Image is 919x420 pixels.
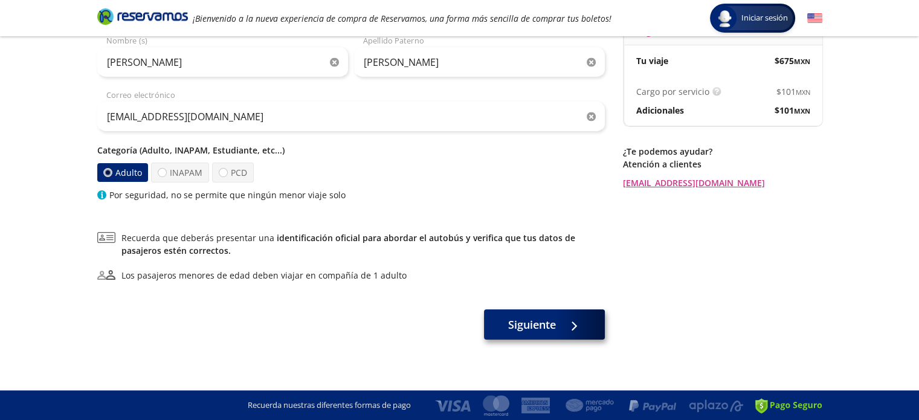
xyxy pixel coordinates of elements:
input: Correo electrónico [97,102,605,132]
a: Brand Logo [97,7,188,29]
p: Atención a clientes [623,158,822,170]
p: Tu viaje [636,54,668,67]
small: MXN [794,106,810,115]
p: Cargo por servicio [636,85,709,98]
input: Nombre (s) [97,47,348,77]
a: [EMAIL_ADDRESS][DOMAIN_NAME] [623,176,822,189]
button: English [807,11,822,26]
p: ¿Te podemos ayudar? [623,145,822,158]
label: PCD [212,163,254,183]
label: INAPAM [151,163,209,183]
small: MXN [794,57,810,66]
label: Adulto [97,163,148,182]
a: identificación oficial para abordar el autobús y verifica que tus datos de pasajeros estén correc... [121,232,575,256]
button: Siguiente [484,309,605,340]
p: Adicionales [636,104,684,117]
em: ¡Bienvenido a la nueva experiencia de compra de Reservamos, una forma más sencilla de comprar tus... [193,13,611,24]
small: MXN [796,88,810,97]
p: Por seguridad, no se permite que ningún menor viaje solo [109,189,346,201]
i: Brand Logo [97,7,188,25]
span: $ 101 [775,104,810,117]
p: Recuerda nuestras diferentes formas de pago [248,399,411,412]
span: Iniciar sesión [737,12,793,24]
span: Recuerda que deberás presentar una [121,231,605,257]
span: $ 101 [776,85,810,98]
div: Los pasajeros menores de edad deben viajar en compañía de 1 adulto [121,269,407,282]
p: Categoría (Adulto, INAPAM, Estudiante, etc...) [97,144,605,157]
span: $ 675 [775,54,810,67]
input: Apellido Paterno [354,47,605,77]
span: Siguiente [508,317,556,333]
